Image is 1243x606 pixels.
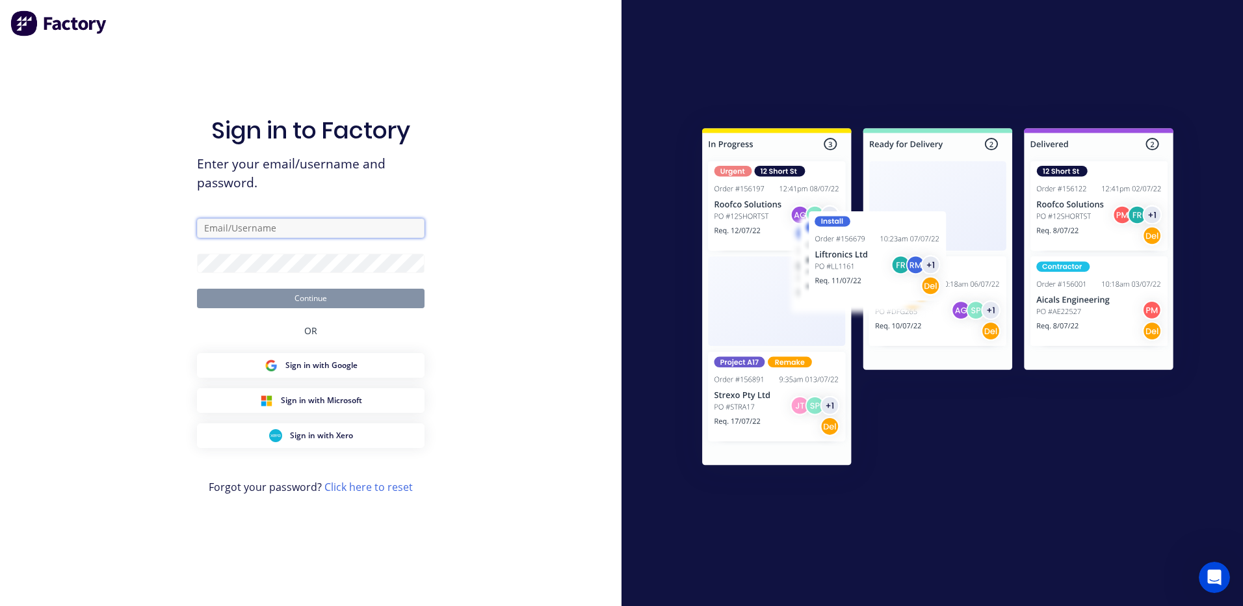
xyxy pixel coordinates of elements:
img: Factory [10,10,108,36]
div: OR [304,308,317,353]
span: Enter your email/username and password. [197,155,425,192]
img: Microsoft Sign in [260,394,273,407]
h1: Sign in to Factory [211,116,410,144]
img: Sign in [674,102,1202,496]
button: Continue [197,289,425,308]
input: Email/Username [197,218,425,238]
span: Forgot your password? [209,479,413,495]
span: Sign in with Google [285,360,358,371]
img: Google Sign in [265,359,278,372]
a: Click here to reset [324,480,413,494]
span: Sign in with Microsoft [281,395,362,406]
img: Xero Sign in [269,429,282,442]
button: Microsoft Sign inSign in with Microsoft [197,388,425,413]
span: Sign in with Xero [290,430,353,441]
iframe: Intercom live chat [1199,562,1230,593]
button: Xero Sign inSign in with Xero [197,423,425,448]
button: Google Sign inSign in with Google [197,353,425,378]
